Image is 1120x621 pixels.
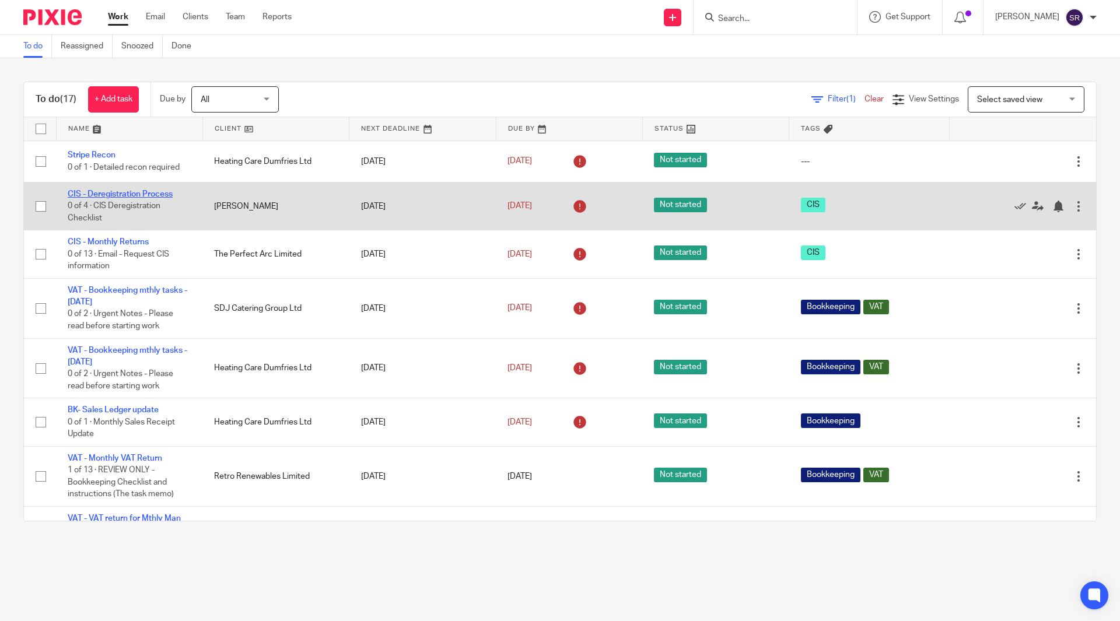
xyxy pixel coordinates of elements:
[863,468,889,482] span: VAT
[801,245,825,260] span: CIS
[68,466,174,498] span: 1 of 13 · REVIEW ONLY - Bookkeeping Checklist and instructions (The task memo)
[846,95,856,103] span: (1)
[654,245,707,260] span: Not started
[508,304,532,313] span: [DATE]
[801,156,938,167] div: ---
[349,398,496,446] td: [DATE]
[68,346,187,366] a: VAT - Bookkeeping mthly tasks - [DATE]
[977,96,1042,104] span: Select saved view
[201,96,209,104] span: All
[1014,200,1032,212] a: Mark as done
[863,360,889,374] span: VAT
[508,250,532,258] span: [DATE]
[68,286,187,306] a: VAT - Bookkeeping mthly tasks - [DATE]
[801,468,860,482] span: Bookkeeping
[801,360,860,374] span: Bookkeeping
[202,506,349,554] td: No.25 [PERSON_NAME] Ltd
[654,300,707,314] span: Not started
[202,230,349,278] td: The Perfect Arc Limited
[828,95,864,103] span: Filter
[121,35,163,58] a: Snoozed
[23,35,52,58] a: To do
[349,278,496,338] td: [DATE]
[23,9,82,25] img: Pixie
[171,35,200,58] a: Done
[68,202,160,223] span: 0 of 4 · CIS Deregistration Checklist
[909,95,959,103] span: View Settings
[68,370,173,391] span: 0 of 2 · Urgent Notes - Please read before starting work
[88,86,139,113] a: + Add task
[68,418,175,438] span: 0 of 1 · Monthly Sales Receipt Update
[801,198,825,212] span: CIS
[654,198,707,212] span: Not started
[262,11,292,23] a: Reports
[801,300,860,314] span: Bookkeeping
[108,11,128,23] a: Work
[202,398,349,446] td: Heating Care Dumfries Ltd
[349,338,496,398] td: [DATE]
[349,506,496,554] td: [DATE]
[654,153,707,167] span: Not started
[349,446,496,506] td: [DATE]
[508,418,532,426] span: [DATE]
[654,468,707,482] span: Not started
[226,11,245,23] a: Team
[68,190,173,198] a: CIS - Deregistration Process
[717,14,822,24] input: Search
[36,93,76,106] h1: To do
[160,93,185,105] p: Due by
[202,446,349,506] td: Retro Renewables Limited
[508,202,532,210] span: [DATE]
[202,278,349,338] td: SDJ Catering Group Ltd
[864,95,884,103] a: Clear
[654,360,707,374] span: Not started
[349,141,496,182] td: [DATE]
[202,141,349,182] td: Heating Care Dumfries Ltd
[68,151,116,159] a: Stripe Recon
[654,413,707,428] span: Not started
[508,157,532,166] span: [DATE]
[60,94,76,104] span: (17)
[68,406,159,414] a: BK- Sales Ledger update
[68,514,181,534] a: VAT - VAT return for Mthly Man Acc Clients - [DATE] - [DATE]
[68,238,149,246] a: CIS - Monthly Returns
[146,11,165,23] a: Email
[863,300,889,314] span: VAT
[349,230,496,278] td: [DATE]
[801,413,860,428] span: Bookkeeping
[202,338,349,398] td: Heating Care Dumfries Ltd
[68,310,173,331] span: 0 of 2 · Urgent Notes - Please read before starting work
[68,250,169,271] span: 0 of 13 · Email - Request CIS information
[349,182,496,230] td: [DATE]
[68,454,162,462] a: VAT - Monthly VAT Return
[1065,8,1084,27] img: svg%3E
[508,472,532,480] span: [DATE]
[202,182,349,230] td: [PERSON_NAME]
[68,163,180,171] span: 0 of 1 · Detailed recon required
[183,11,208,23] a: Clients
[801,125,821,132] span: Tags
[508,364,532,372] span: [DATE]
[885,13,930,21] span: Get Support
[61,35,113,58] a: Reassigned
[995,11,1059,23] p: [PERSON_NAME]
